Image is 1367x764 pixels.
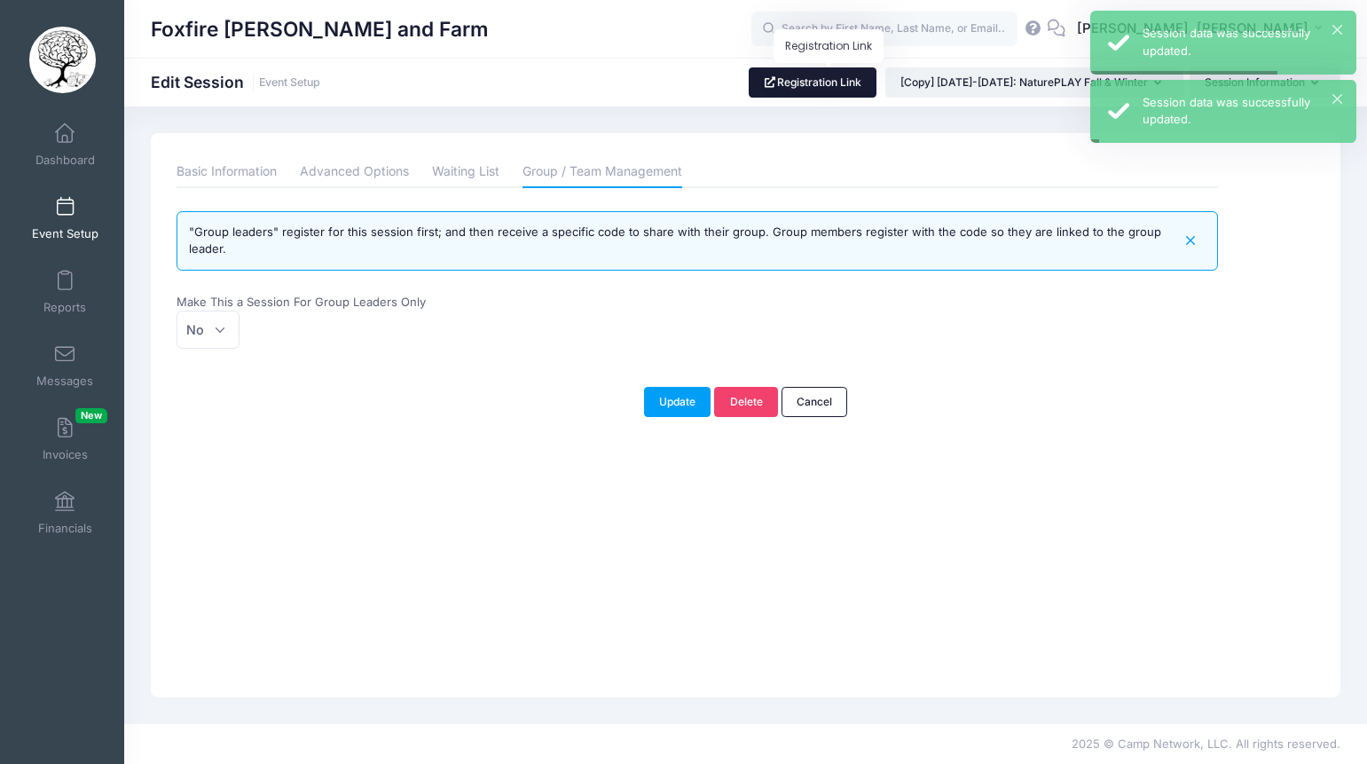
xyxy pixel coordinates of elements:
span: [PERSON_NAME], [PERSON_NAME] [1077,19,1308,38]
label: Make This a Session For Group Leaders Only [177,294,697,311]
span: Financials [38,521,92,536]
a: Waiting List [432,156,499,188]
a: Basic Information [177,156,277,188]
a: InvoicesNew [23,408,107,470]
span: No [186,320,204,339]
a: Reports [23,261,107,323]
span: Reports [43,300,86,315]
a: Group / Team Management [522,156,682,188]
img: Foxfire Woods and Farm [29,27,96,93]
span: Dashboard [35,153,95,168]
a: Cancel [782,387,848,417]
a: Dashboard [23,114,107,176]
span: Messages [36,374,93,389]
button: × [1332,25,1342,35]
a: Event Setup [259,76,320,90]
a: Messages [23,335,107,397]
button: [PERSON_NAME], [PERSON_NAME] [1065,9,1340,50]
span: Invoices [43,447,88,462]
h1: Edit Session [151,73,320,91]
a: Financials [23,482,107,544]
span: [Copy] [DATE]-[DATE]: NaturePLAY Fall & Winter [900,75,1148,89]
a: Advanced Options [300,156,409,188]
span: No [177,311,240,349]
button: × [1332,94,1342,104]
button: [Copy] [DATE]-[DATE]: NaturePLAY Fall & Winter [885,67,1183,98]
span: New [75,408,107,423]
a: Event Setup [23,187,107,249]
button: Update [644,387,711,417]
div: Session data was successfully updated. [1143,94,1342,129]
div: Session data was successfully updated. [1143,25,1342,59]
span: 2025 © Camp Network, LLC. All rights reserved. [1072,736,1340,751]
div: "Group leaders" register for this session first; and then receive a specific code to share with t... [189,224,1176,258]
span: Event Setup [32,226,98,241]
input: Search by First Name, Last Name, or Email... [751,12,1017,47]
a: Registration Link [749,67,877,98]
div: Registration Link [774,29,884,63]
a: Delete [714,387,778,417]
h1: Foxfire [PERSON_NAME] and Farm [151,9,488,50]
